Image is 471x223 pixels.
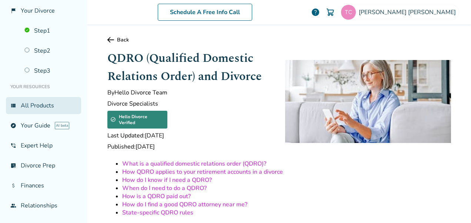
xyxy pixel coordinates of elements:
a: State-specific QDRO rules [122,209,193,217]
a: How do I know if I need a QDRO? [122,176,212,184]
a: flag_2Your Divorce [6,2,81,19]
a: How QDRO applies to your retirement accounts in a divorce [122,168,283,176]
a: attach_moneyFinances [6,177,81,194]
h1: QDRO (Qualified Domestic Relations Order) and Divorce [107,49,273,86]
a: What is a qualified domestic relations order (QDRO)? [122,160,266,168]
span: view_list [10,103,16,109]
a: phone_in_talkExpert Help [6,137,81,154]
a: help [311,8,320,17]
li: Your Resources [6,79,81,94]
span: flag_2 [10,8,16,14]
div: Hello Divorce Verified [107,111,167,129]
a: How do I find a good QDRO attorney near me? [122,200,247,209]
img: Cart [326,8,335,17]
span: explore [10,123,16,129]
a: When do I need to do a QDRO? [122,184,207,192]
iframe: Chat Widget [434,187,471,223]
span: Last Updated: [DATE] [107,132,273,140]
a: Step1 [20,22,81,39]
a: exploreYour GuideAI beta [6,117,81,134]
span: [PERSON_NAME] [PERSON_NAME] [359,8,459,16]
span: AI beta [55,122,69,129]
a: Schedule A Free Info Call [158,4,252,21]
img: toddjconger@gmail.com [341,5,356,20]
img: Older woman uses her smartphone to search for information about QDROs [285,60,451,143]
a: view_listAll Products [6,97,81,114]
span: Your Divorce [21,7,55,15]
span: Published: [DATE] [107,143,273,151]
a: groupRelationships [6,197,81,214]
span: By Hello Divorce Team [107,89,273,97]
a: How is a QDRO paid out? [122,192,191,200]
span: list_alt_check [10,163,16,169]
a: Step2 [20,42,81,59]
a: list_alt_checkDivorce Prep [6,157,81,174]
span: phone_in_talk [10,143,16,149]
span: group [10,203,16,209]
a: Back [107,36,451,43]
span: attach_money [10,183,16,189]
a: Step3 [20,62,81,79]
span: Divorce Specialists [107,100,273,108]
